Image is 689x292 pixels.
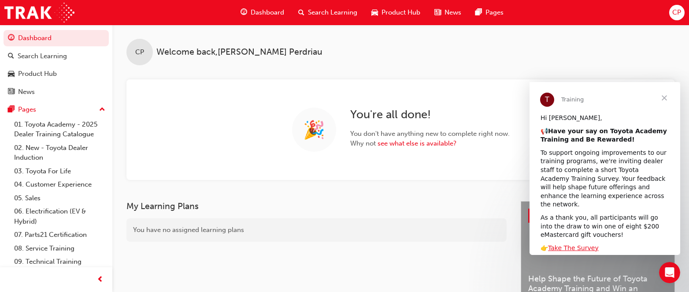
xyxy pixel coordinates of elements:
[350,108,510,122] h2: You're all done!
[378,139,456,147] a: see what else is available?
[427,4,468,22] a: news-iconNews
[4,84,109,100] a: News
[303,125,325,135] span: 🎉
[659,262,680,283] iframe: Intercom live chat
[669,5,685,20] button: CP
[11,228,109,242] a: 07. Parts21 Certification
[672,7,681,18] span: CP
[528,209,667,223] a: Latest NewsShow all
[308,7,357,18] span: Search Learning
[8,34,15,42] span: guage-icon
[11,165,109,178] a: 03. Toyota For Life
[251,7,284,18] span: Dashboard
[468,4,511,22] a: pages-iconPages
[241,7,247,18] span: guage-icon
[126,218,507,242] div: You have no assigned learning plans
[8,52,14,60] span: search-icon
[8,106,15,114] span: pages-icon
[434,7,441,18] span: news-icon
[11,141,109,165] a: 02. New - Toyota Dealer Induction
[350,139,510,149] span: Why not
[135,47,144,57] span: CP
[8,70,15,78] span: car-icon
[156,47,322,57] span: Welcome back , [PERSON_NAME] Perdriau
[4,101,109,118] button: Pages
[11,242,109,255] a: 08. Service Training
[99,104,105,116] span: up-icon
[4,28,109,101] button: DashboardSearch LearningProduct HubNews
[11,255,109,269] a: 09. Technical Training
[18,87,35,97] div: News
[233,4,291,22] a: guage-iconDashboard
[485,7,504,18] span: Pages
[4,48,109,64] a: Search Learning
[291,4,364,22] a: search-iconSearch Learning
[445,7,461,18] span: News
[18,69,57,79] div: Product Hub
[11,118,109,141] a: 01. Toyota Academy - 2025 Dealer Training Catalogue
[371,7,378,18] span: car-icon
[11,205,109,228] a: 06. Electrification (EV & Hybrid)
[530,82,680,255] iframe: Intercom live chat message
[298,7,304,18] span: search-icon
[4,66,109,82] a: Product Hub
[11,191,109,205] a: 05. Sales
[126,201,507,211] h3: My Learning Plans
[364,4,427,22] a: car-iconProduct Hub
[382,7,420,18] span: Product Hub
[11,178,109,191] a: 04. Customer Experience
[4,30,109,46] a: Dashboard
[8,88,15,96] span: news-icon
[350,129,510,139] span: You don't have anything new to complete right now.
[97,274,104,285] span: prev-icon
[18,51,67,61] div: Search Learning
[18,105,36,115] div: Pages
[4,3,74,22] img: Trak
[475,7,482,18] span: pages-icon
